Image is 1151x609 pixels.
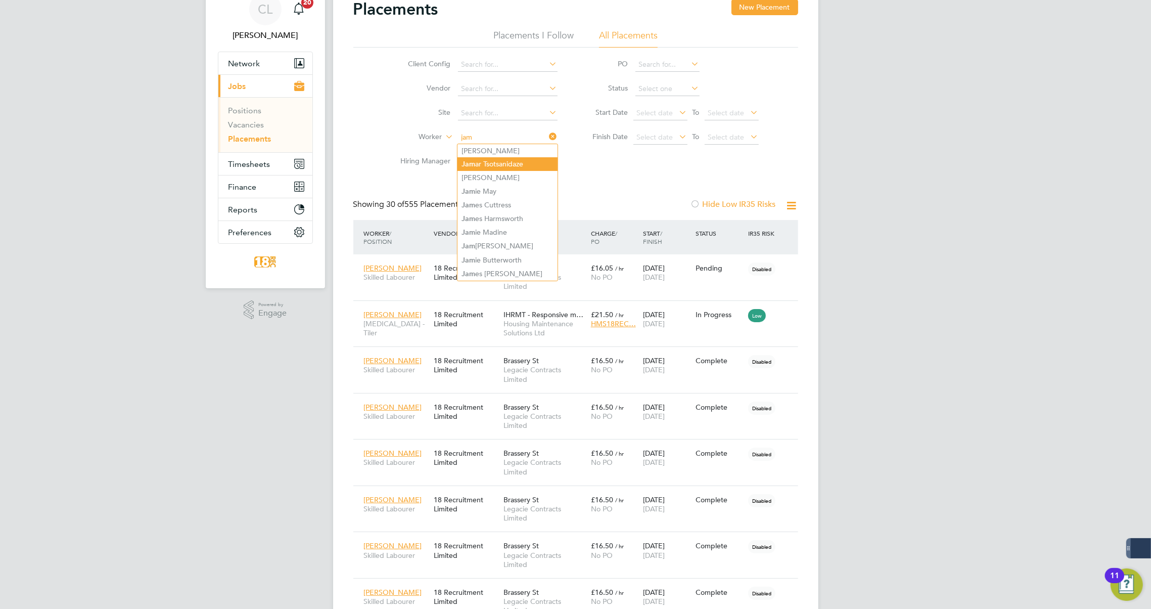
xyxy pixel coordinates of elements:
input: Search for... [458,106,558,120]
span: Preferences [228,228,272,237]
b: Jam [462,228,475,237]
li: ar Tsotsanidaze [457,157,558,171]
span: Skilled Labourer [364,551,429,560]
li: [PERSON_NAME] [457,171,558,184]
span: [DATE] [643,412,665,421]
span: Select date [637,133,673,142]
button: Jobs [218,75,312,97]
span: No PO [591,551,613,560]
span: Brassery St [503,588,539,597]
span: Disabled [748,448,775,461]
span: Disabled [748,540,775,553]
div: [DATE] [640,305,693,333]
div: 18 Recruitment Limited [431,536,501,564]
span: Timesheets [228,159,270,169]
b: Jam [462,270,475,278]
span: Brassery St [503,541,539,550]
li: es Cuttress [457,198,558,212]
span: [PERSON_NAME] [364,588,422,597]
li: ie Butterworth [457,253,558,267]
input: Select one [635,82,700,96]
span: Powered by [258,300,287,309]
li: es [PERSON_NAME] [457,267,558,281]
span: Skilled Labourer [364,458,429,467]
a: Powered byEngage [244,300,287,320]
div: [DATE] [640,490,693,518]
span: Housing Maintenance Solutions Ltd [503,319,586,337]
li: ie Madine [457,226,558,239]
div: 18 Recruitment Limited [431,258,501,287]
span: Jobs [228,81,246,91]
span: / hr [615,450,624,457]
div: 18 Recruitment Limited [431,351,501,379]
span: £16.50 [591,495,613,504]
span: Skilled Labourer [364,365,429,374]
span: [PERSON_NAME] [364,449,422,458]
span: [DATE] [643,504,665,513]
span: To [689,106,703,119]
b: Jam [462,160,475,168]
span: Legacie Contracts Limited [503,504,586,523]
span: £16.05 [591,264,613,273]
label: Start Date [583,108,628,117]
a: [PERSON_NAME][MEDICAL_DATA] - Tiler18 Recruitment LimitedIHRMT - Responsive m…Housing Maintenance... [361,304,798,313]
div: 18 Recruitment Limited [431,490,501,518]
b: Jam [462,201,475,209]
div: Status [693,224,746,242]
b: Jam [462,242,475,250]
span: Reports [228,205,258,214]
div: Complete [696,588,743,597]
a: Placements [228,134,271,144]
span: To [689,130,703,143]
span: Skilled Labourer [364,597,429,606]
input: Search for... [458,130,558,145]
span: Brassery St [503,495,539,504]
span: Disabled [748,402,775,415]
div: 18 Recruitment Limited [431,305,501,333]
div: Charge [588,224,641,250]
li: [PERSON_NAME] [457,239,558,253]
span: £21.50 [591,310,613,319]
div: Jobs [218,97,312,152]
span: Legacie Contracts Limited [503,273,586,291]
a: [PERSON_NAME]Skilled Labourer18 Recruitment LimitedBrassery StLegacie Contracts Limited£16.50 / h... [361,351,798,359]
button: Reports [218,198,312,221]
div: In Progress [696,310,743,319]
label: Vendor [393,83,451,93]
label: Hide Low IR35 Risks [690,199,776,209]
span: Disabled [748,263,775,276]
label: Status [583,83,628,93]
span: / hr [615,265,624,272]
div: Complete [696,495,743,504]
li: All Placements [599,29,658,48]
span: IHRMT - Responsive m… [503,310,583,319]
span: Network [228,59,260,68]
div: Complete [696,356,743,365]
div: Showing [353,199,464,210]
div: Complete [696,449,743,458]
b: Jam [462,187,475,196]
div: 18 Recruitment Limited [431,398,501,426]
span: Select date [708,133,745,142]
span: £16.50 [591,588,613,597]
div: [DATE] [640,258,693,287]
span: [PERSON_NAME] [364,541,422,550]
span: Legacie Contracts Limited [503,365,586,383]
span: Legacie Contracts Limited [503,412,586,430]
span: £16.50 [591,403,613,412]
div: Pending [696,264,743,273]
img: 18rec-logo-retina.png [252,254,279,270]
label: Finish Date [583,132,628,141]
span: No PO [591,273,613,282]
span: Skilled Labourer [364,412,429,421]
span: [MEDICAL_DATA] - Tiler [364,319,429,337]
a: [PERSON_NAME]Skilled Labourer18 Recruitment LimitedBrassery StLegacie Contracts Limited£16.50 / h... [361,397,798,406]
span: Skilled Labourer [364,504,429,513]
span: £16.50 [591,356,613,365]
span: Select date [637,108,673,117]
span: Low [748,309,766,322]
input: Search for... [458,58,558,72]
span: / hr [615,404,624,411]
div: [DATE] [640,398,693,426]
span: £16.50 [591,449,613,458]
